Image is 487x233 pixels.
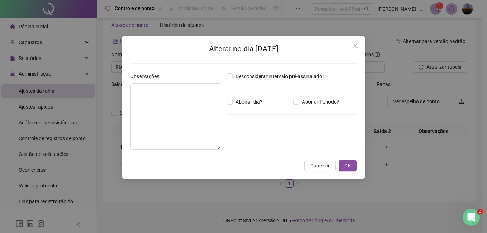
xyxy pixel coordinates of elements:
button: Cancelar [304,160,336,171]
button: Close [350,40,361,52]
span: OK [344,162,351,170]
span: close [353,43,358,49]
button: OK [339,160,357,171]
span: Abonar Período? [299,98,342,106]
span: 3 [477,209,483,214]
iframe: Intercom live chat [463,209,480,226]
h2: Alterar no dia [DATE] [130,43,357,55]
label: Observações [130,72,164,80]
span: Cancelar [310,162,330,170]
span: Abonar dia? [233,98,265,106]
span: Desconsiderar intervalo pré-assinalado? [233,72,327,80]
